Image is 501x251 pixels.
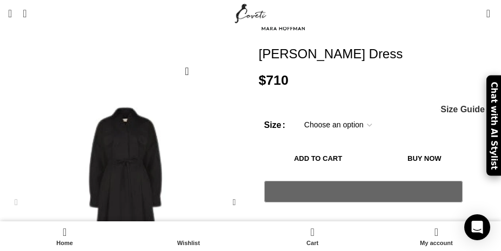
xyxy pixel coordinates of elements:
span: Cart [256,240,369,247]
img: Mara Hoffman [259,16,308,41]
div: My cart [251,224,375,248]
a: Open mobile menu [3,3,17,24]
a: Wishlist [126,224,250,248]
div: Previous slide [5,192,27,213]
span: $ [259,73,266,87]
a: 0 [481,3,496,24]
div: Next slide [224,192,245,213]
div: My wishlist [126,224,250,248]
span: 0 [487,5,495,13]
span: Home [8,240,121,247]
span: Wishlist [132,240,245,247]
span: My account [380,240,493,247]
a: Site logo [232,8,269,17]
button: Pay with GPay [264,181,463,202]
label: Size [264,118,285,132]
a: Search [17,3,32,24]
bdi: 710 [259,73,289,87]
div: Open Intercom Messenger [464,214,490,240]
iframe: Secure express checkout frame [262,208,465,234]
a: Size Guide [440,105,485,114]
button: Add to cart [264,147,372,170]
span: 0 [311,224,319,232]
a: 0 Cart [251,224,375,248]
button: Buy now [378,147,471,170]
span: Size Guide [440,105,485,114]
a: Home [3,224,126,248]
div: My Wishlist [470,3,481,24]
h1: [PERSON_NAME] Dress [259,46,493,62]
a: My account [375,224,498,248]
